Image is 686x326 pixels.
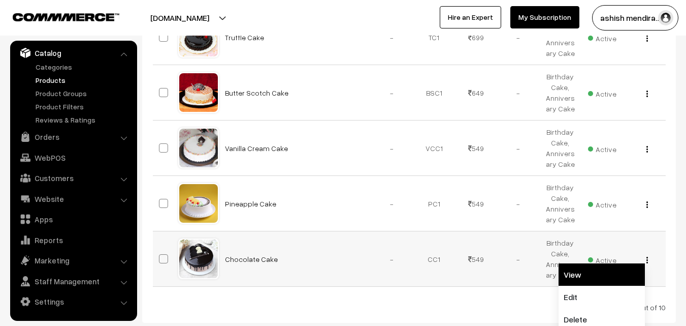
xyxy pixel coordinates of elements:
[539,121,581,176] td: Birthday Cake, Anniversary Cake
[497,231,539,287] td: -
[225,88,288,97] a: Butter Scotch Cake
[115,5,245,31] button: [DOMAIN_NAME]
[559,286,645,308] a: Edit
[13,190,134,208] a: Website
[371,10,413,65] td: -
[13,251,134,270] a: Marketing
[225,199,276,208] a: Pineapple Cake
[13,10,102,22] a: COMMMERCE
[539,10,581,65] td: Birthday Cake, Anniversary Cake
[658,10,673,25] img: user
[13,169,134,187] a: Customers
[33,114,134,125] a: Reviews & Ratings
[33,101,134,112] a: Product Filters
[455,121,497,176] td: 549
[497,10,539,65] td: -
[497,176,539,231] td: -
[152,302,666,313] div: Currently viewing 1-10 out of 10
[646,35,648,42] img: Menu
[455,176,497,231] td: 549
[371,176,413,231] td: -
[225,144,288,153] a: Vanilla Cream Cake
[371,121,413,176] td: -
[588,86,616,99] span: Active
[13,13,119,21] img: COMMMERCE
[33,62,134,72] a: Categories
[413,231,455,287] td: CC1
[539,176,581,231] td: Birthday Cake, Anniversary Cake
[33,88,134,99] a: Product Groups
[539,65,581,121] td: Birthday Cake, Anniversary Cake
[13,210,134,228] a: Apps
[440,6,501,28] a: Hire an Expert
[646,257,648,263] img: Menu
[225,255,278,263] a: Chocolate Cake
[33,75,134,85] a: Products
[497,65,539,121] td: -
[13,149,134,167] a: WebPOS
[646,146,648,153] img: Menu
[13,128,134,146] a: Orders
[539,231,581,287] td: Birthday Cake, Anniversary Cake
[510,6,579,28] a: My Subscription
[559,263,645,286] a: View
[225,33,264,42] a: Truffle Cake
[455,231,497,287] td: 549
[13,44,134,62] a: Catalog
[588,31,616,44] span: Active
[413,121,455,176] td: VCC1
[413,65,455,121] td: BSC1
[588,141,616,155] span: Active
[371,65,413,121] td: -
[13,292,134,311] a: Settings
[455,65,497,121] td: 649
[13,231,134,249] a: Reports
[592,5,678,31] button: ashish mendira…
[588,252,616,265] span: Active
[455,10,497,65] td: 699
[413,10,455,65] td: TC1
[646,91,648,97] img: Menu
[371,231,413,287] td: -
[413,176,455,231] td: PC1
[13,272,134,290] a: Staff Management
[646,201,648,208] img: Menu
[588,197,616,210] span: Active
[497,121,539,176] td: -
